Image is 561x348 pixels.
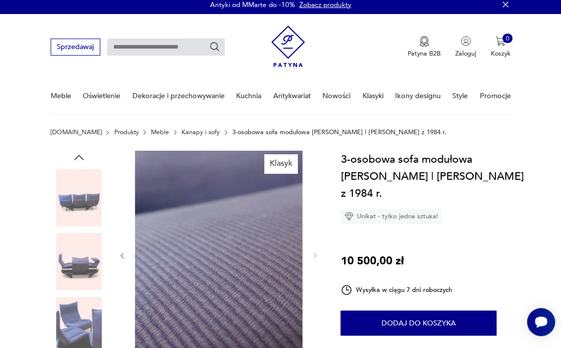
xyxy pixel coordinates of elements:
[51,39,100,55] button: Sprzedawaj
[340,310,496,335] button: Dodaj do koszyka
[132,79,225,113] a: Dekoracje i przechowywanie
[51,129,102,136] a: [DOMAIN_NAME]
[502,34,512,44] div: 0
[51,233,108,290] img: Zdjęcie produktu 3-osobowa sofa modułowa Cassina Veranda | Vico Magistretti z 1984 r.
[362,79,384,113] a: Klasyki
[340,252,404,269] p: 10 500,00 zł
[340,151,524,202] h1: 3-osobowa sofa modułowa [PERSON_NAME] | [PERSON_NAME] z 1984 r.
[232,129,447,136] p: 3-osobowa sofa modułowa [PERSON_NAME] | [PERSON_NAME] z 1984 r.
[455,36,476,58] button: Zaloguj
[271,22,305,71] img: Patyna - sklep z meblami i dekoracjami vintage
[490,36,510,58] button: 0Koszyk
[51,169,108,226] img: Zdjęcie produktu 3-osobowa sofa modułowa Cassina Veranda | Vico Magistretti z 1984 r.
[495,36,505,46] img: Ikona koszyka
[83,79,120,113] a: Oświetlenie
[209,42,220,53] button: Szukaj
[51,79,71,113] a: Meble
[236,79,261,113] a: Kuchnia
[181,129,220,136] a: Kanapy i sofy
[264,154,298,173] div: Klasyk
[455,49,476,58] p: Zaloguj
[408,36,441,58] button: Patyna B2B
[151,129,169,136] a: Meble
[340,209,442,224] div: Unikat - tylko jedna sztuka!
[452,79,468,113] a: Style
[490,49,510,58] p: Koszyk
[461,36,471,46] img: Ikonka użytkownika
[114,129,138,136] a: Produkty
[527,308,555,336] iframe: Smartsupp widget button
[408,36,441,58] a: Ikona medaluPatyna B2B
[322,79,350,113] a: Nowości
[273,79,311,113] a: Antykwariat
[479,79,510,113] a: Promocje
[408,49,441,58] p: Patyna B2B
[340,284,452,296] div: Wysyłka w ciągu 7 dni roboczych
[344,212,353,221] img: Ikona diamentu
[51,45,100,51] a: Sprzedawaj
[419,36,429,47] img: Ikona medalu
[395,79,440,113] a: Ikony designu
